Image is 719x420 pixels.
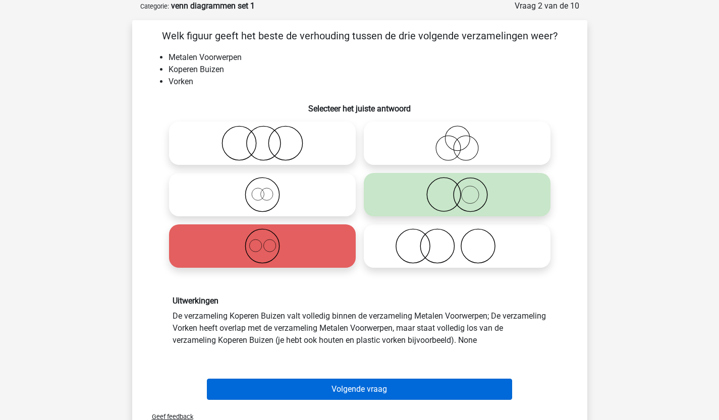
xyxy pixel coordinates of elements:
[169,76,571,88] li: Vorken
[148,28,571,43] p: Welk figuur geeft het beste de verhouding tussen de drie volgende verzamelingen weer?
[148,96,571,113] h6: Selecteer het juiste antwoord
[171,1,255,11] strong: venn diagrammen set 1
[169,51,571,64] li: Metalen Voorwerpen
[207,379,512,400] button: Volgende vraag
[140,3,169,10] small: Categorie:
[169,64,571,76] li: Koperen Buizen
[165,296,555,346] div: De verzameling Koperen Buizen valt volledig binnen de verzameling Metalen Voorwerpen; De verzamel...
[173,296,547,306] h6: Uitwerkingen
